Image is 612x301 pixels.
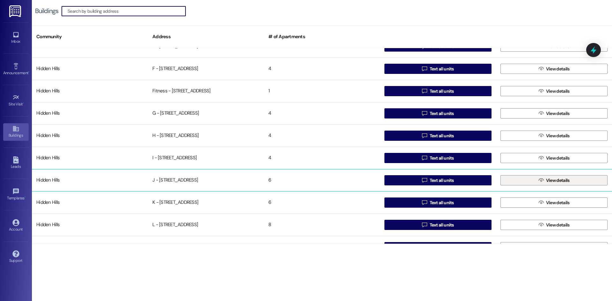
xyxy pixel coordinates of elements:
div: Hidden Hills [32,85,148,97]
div: 4 [264,62,380,75]
div: H - [STREET_ADDRESS] [148,129,264,142]
button: View details [500,131,608,141]
button: View details [500,242,608,252]
div: Hidden Hills [32,152,148,164]
div: Hidden Hills [32,241,148,254]
a: Support [3,248,29,266]
span: View details [546,155,570,161]
div: Fitness - [STREET_ADDRESS] [148,85,264,97]
input: Search by building address [68,7,186,16]
button: View details [500,153,608,163]
a: Buildings [3,123,29,140]
span: Text all units [430,66,454,72]
span: View details [546,110,570,117]
button: Text all units [384,86,492,96]
div: F - [STREET_ADDRESS] [148,62,264,75]
span: Text all units [430,222,454,228]
div: Hidden Hills [32,219,148,231]
div: L - [STREET_ADDRESS] [148,219,264,231]
div: K - [STREET_ADDRESS] [148,196,264,209]
button: Text all units [384,197,492,208]
div: Hidden Hills [32,174,148,187]
div: I - [STREET_ADDRESS] [148,152,264,164]
i:  [539,155,543,161]
div: 4 [264,129,380,142]
button: Text all units [384,131,492,141]
div: Hidden Hills [32,107,148,120]
button: View details [500,86,608,96]
i:  [422,89,427,94]
div: Hidden Hills [32,196,148,209]
i:  [422,66,427,71]
i:  [422,111,427,116]
i:  [539,89,543,94]
a: Leads [3,154,29,172]
div: Buildings [35,8,58,14]
span: Text all units [430,177,454,184]
i:  [539,200,543,205]
span: Text all units [430,133,454,139]
span: Text all units [430,110,454,117]
div: Address [148,29,264,45]
span: Text all units [430,199,454,206]
i:  [422,200,427,205]
div: M - [STREET_ADDRESS] [148,241,264,254]
i:  [539,222,543,227]
a: Templates • [3,186,29,203]
i:  [539,178,543,183]
div: 6 [264,174,380,187]
i:  [539,133,543,138]
div: 4 [264,107,380,120]
button: Text all units [384,242,492,252]
div: 8 [264,219,380,231]
div: 1 [264,85,380,97]
button: Text all units [384,175,492,185]
button: View details [500,175,608,185]
button: Text all units [384,64,492,74]
button: Text all units [384,220,492,230]
span: • [28,70,29,74]
a: Account [3,217,29,234]
div: Hidden Hills [32,62,148,75]
span: View details [546,66,570,72]
div: 6 [264,196,380,209]
div: Community [32,29,148,45]
div: 4 [264,152,380,164]
i:  [422,222,427,227]
span: View details [546,133,570,139]
i:  [422,178,427,183]
div: J - [STREET_ADDRESS] [148,174,264,187]
div: Hidden Hills [32,129,148,142]
button: View details [500,197,608,208]
button: Text all units [384,153,492,163]
div: # of Apartments [264,29,380,45]
span: View details [546,177,570,184]
span: • [23,101,24,105]
i:  [422,133,427,138]
span: View details [546,222,570,228]
span: Text all units [430,88,454,95]
button: Text all units [384,108,492,118]
div: G - [STREET_ADDRESS] [148,107,264,120]
div: 5 [264,241,380,254]
i:  [539,66,543,71]
i:  [539,111,543,116]
span: View details [546,88,570,95]
button: View details [500,108,608,118]
a: Site Visit • [3,92,29,109]
span: View details [546,199,570,206]
span: Text all units [430,155,454,161]
img: ResiDesk Logo [9,5,22,17]
button: View details [500,64,608,74]
button: View details [500,220,608,230]
i:  [422,155,427,161]
a: Inbox [3,29,29,47]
